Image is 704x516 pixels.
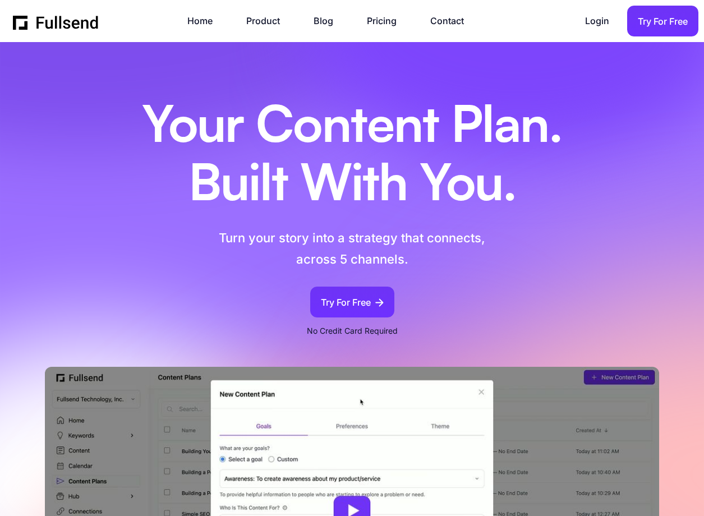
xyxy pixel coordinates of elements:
a: Login [585,13,620,29]
a: Contact [430,13,475,29]
div: Try For Free [638,14,688,29]
a: Try For Free [310,287,394,317]
a: home [13,13,99,30]
a: Home [187,13,224,29]
a: Pricing [367,13,408,29]
h1: Your Content Plan. Built With You. [114,98,591,214]
div: Try For Free [321,295,371,310]
a: Try For Free [627,6,698,36]
a: Blog [314,13,344,29]
p: Turn your story into a strategy that connects, across 5 channels. [169,228,535,270]
a: Product [246,13,291,29]
p: No Credit Card Required [307,324,398,338]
